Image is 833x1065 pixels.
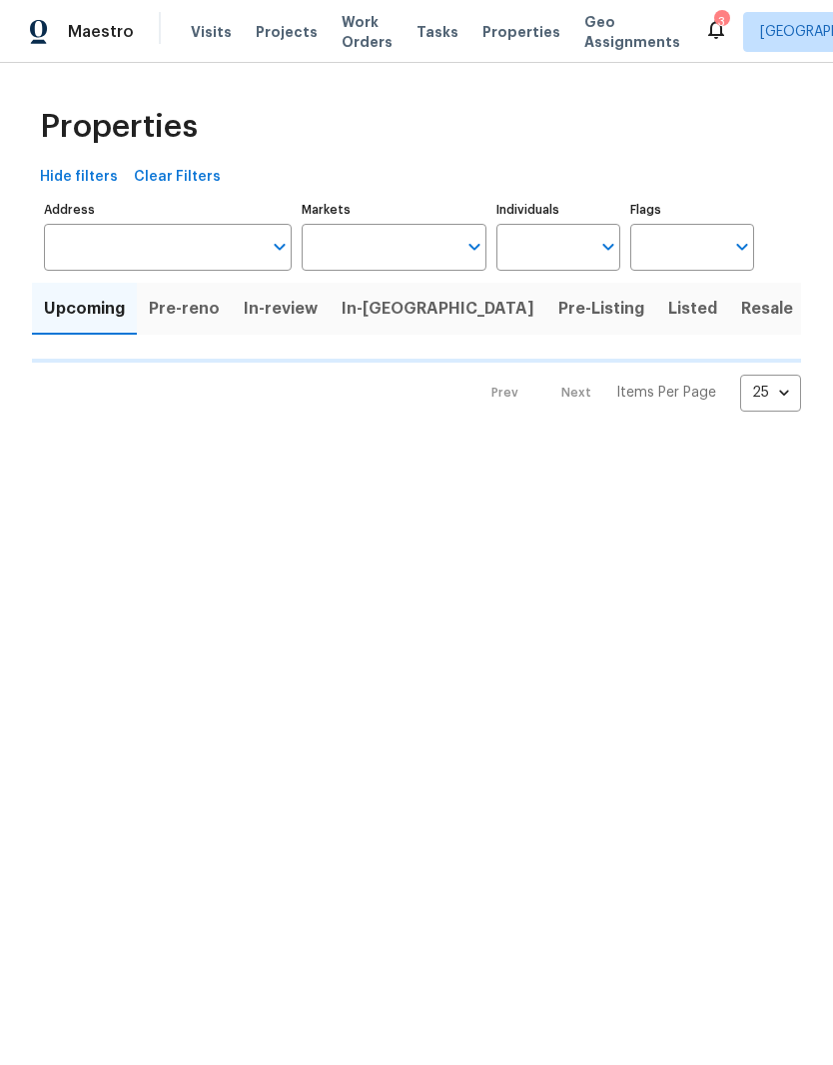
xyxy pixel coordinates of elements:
[714,12,728,32] div: 3
[68,22,134,42] span: Maestro
[594,233,622,261] button: Open
[496,204,620,216] label: Individuals
[342,12,393,52] span: Work Orders
[741,295,793,323] span: Resale
[40,165,118,190] span: Hide filters
[584,12,680,52] span: Geo Assignments
[460,233,488,261] button: Open
[302,204,487,216] label: Markets
[342,295,534,323] span: In-[GEOGRAPHIC_DATA]
[266,233,294,261] button: Open
[630,204,754,216] label: Flags
[668,295,717,323] span: Listed
[558,295,644,323] span: Pre-Listing
[134,165,221,190] span: Clear Filters
[472,375,801,412] nav: Pagination Navigation
[44,295,125,323] span: Upcoming
[149,295,220,323] span: Pre-reno
[44,204,292,216] label: Address
[126,159,229,196] button: Clear Filters
[728,233,756,261] button: Open
[191,22,232,42] span: Visits
[256,22,318,42] span: Projects
[482,22,560,42] span: Properties
[244,295,318,323] span: In-review
[416,25,458,39] span: Tasks
[740,367,801,419] div: 25
[616,383,716,403] p: Items Per Page
[40,117,198,137] span: Properties
[32,159,126,196] button: Hide filters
